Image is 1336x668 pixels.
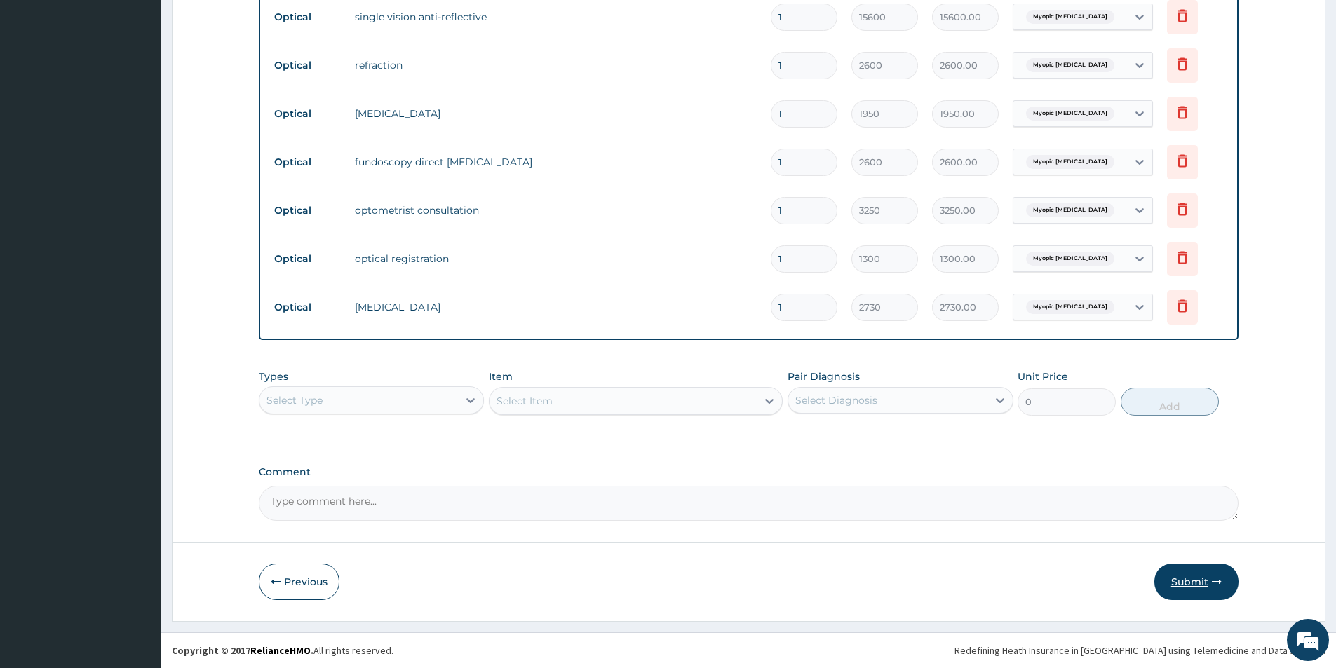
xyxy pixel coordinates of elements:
[267,4,348,30] td: Optical
[266,393,323,407] div: Select Type
[73,79,236,97] div: Chat with us now
[267,294,348,320] td: Optical
[172,644,313,657] strong: Copyright © 2017 .
[1026,10,1114,24] span: Myopic [MEDICAL_DATA]
[259,564,339,600] button: Previous
[267,246,348,272] td: Optical
[267,198,348,224] td: Optical
[1154,564,1239,600] button: Submit
[267,149,348,175] td: Optical
[161,632,1336,668] footer: All rights reserved.
[954,643,1325,657] div: Redefining Heath Insurance in [GEOGRAPHIC_DATA] using Telemedicine and Data Science!
[348,196,764,224] td: optometrist consultation
[81,177,194,318] span: We're online!
[1026,300,1114,314] span: Myopic [MEDICAL_DATA]
[1026,252,1114,266] span: Myopic [MEDICAL_DATA]
[348,3,764,31] td: single vision anti-reflective
[348,100,764,128] td: [MEDICAL_DATA]
[348,293,764,321] td: [MEDICAL_DATA]
[348,51,764,79] td: refraction
[267,101,348,127] td: Optical
[348,245,764,273] td: optical registration
[1026,203,1114,217] span: Myopic [MEDICAL_DATA]
[26,70,57,105] img: d_794563401_company_1708531726252_794563401
[1121,388,1219,416] button: Add
[1026,107,1114,121] span: Myopic [MEDICAL_DATA]
[348,148,764,176] td: fundoscopy direct [MEDICAL_DATA]
[1026,58,1114,72] span: Myopic [MEDICAL_DATA]
[1026,155,1114,169] span: Myopic [MEDICAL_DATA]
[489,369,513,383] label: Item
[795,393,877,407] div: Select Diagnosis
[250,644,311,657] a: RelianceHMO
[259,371,288,383] label: Types
[1018,369,1068,383] label: Unit Price
[267,53,348,79] td: Optical
[230,7,264,41] div: Minimize live chat window
[7,383,267,432] textarea: Type your message and hit 'Enter'
[259,466,1239,478] label: Comment
[788,369,860,383] label: Pair Diagnosis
